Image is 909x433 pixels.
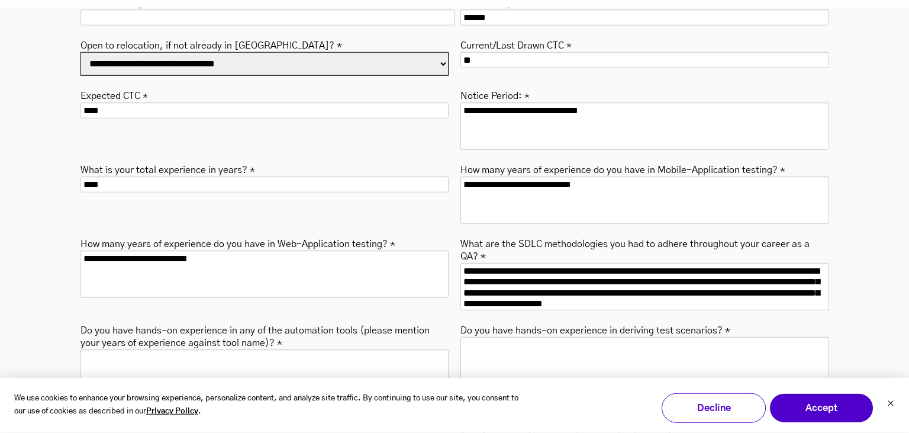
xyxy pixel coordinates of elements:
button: Accept [769,393,873,423]
button: Dismiss cookie banner [887,399,894,411]
label: Open to relocation, if not already in [GEOGRAPHIC_DATA]? * [80,37,342,52]
label: What is your total experience in years? * [80,161,255,177]
a: Privacy Policy [146,405,198,419]
label: Current/Last Drawn CTC * [460,37,572,52]
p: We use cookies to enhance your browsing experience, personalize content, and analyze site traffic... [14,392,531,419]
label: How many years of experience do you have in Web-Application testing? * [80,235,395,251]
label: What are the SDLC methodologies you had to adhere throughout your career as a QA? * [460,235,829,263]
label: Do you have hands-on experience in any of the automation tools (please mention your years of expe... [80,322,449,349]
button: Decline [662,393,766,423]
label: How many years of experience do you have in Mobile-Application testing? * [460,161,785,177]
label: Notice Period: * [460,87,530,102]
label: Do you have hands-on experience in deriving test scenarios? * [460,322,730,337]
label: Expected CTC * [80,87,148,102]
